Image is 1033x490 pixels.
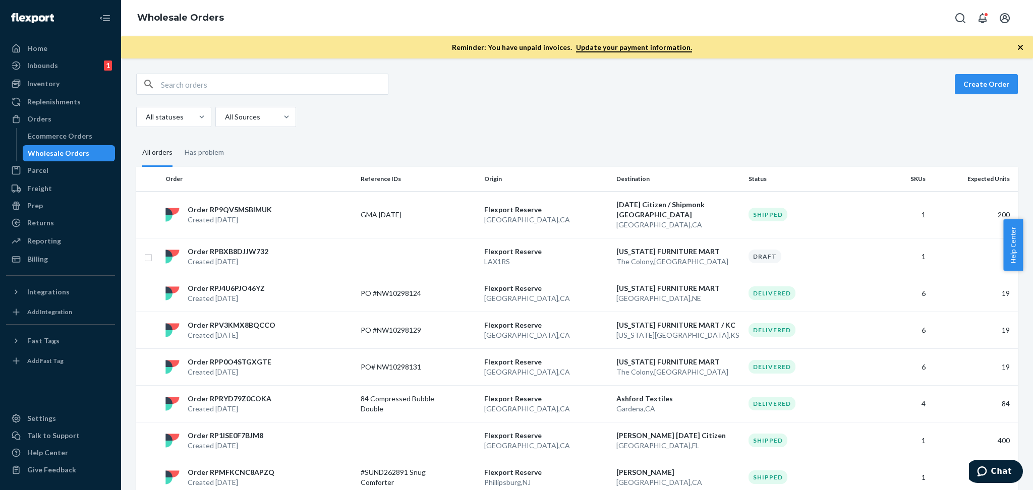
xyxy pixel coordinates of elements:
[188,215,272,225] p: Created [DATE]
[161,74,388,94] input: Search orders
[104,60,112,71] div: 1
[6,427,115,444] button: Talk to Support
[969,460,1023,485] iframe: Opens a widget where you can chat to one of our agents
[188,477,274,487] p: Created [DATE]
[484,441,608,451] p: [GEOGRAPHIC_DATA] , CA
[484,293,608,303] p: [GEOGRAPHIC_DATA] , CA
[616,283,740,293] p: [US_STATE] FURNITURE MART
[616,467,740,477] p: [PERSON_NAME]
[23,128,116,144] a: Ecommerce Orders
[930,275,1018,312] td: 19
[452,42,692,52] p: Reminder: You have unpaid invoices.
[1003,219,1023,271] span: Help Center
[27,254,48,264] div: Billing
[484,477,608,487] p: Phillipsburg , NJ
[868,238,930,275] td: 1
[930,191,1018,238] td: 200
[484,357,608,367] p: Flexport Reserve
[484,215,608,225] p: [GEOGRAPHIC_DATA] , CA
[27,79,60,89] div: Inventory
[6,445,115,461] a: Help Center
[480,167,612,191] th: Origin
[6,180,115,197] a: Freight
[930,312,1018,348] td: 19
[27,448,68,458] div: Help Center
[995,8,1015,28] button: Open account menu
[616,220,740,230] p: [GEOGRAPHIC_DATA] , CA
[749,286,795,300] div: Delivered
[142,139,173,167] div: All orders
[188,441,263,451] p: Created [DATE]
[6,40,115,56] a: Home
[27,218,54,228] div: Returns
[616,320,740,330] p: [US_STATE] FURNITURE MART / KC
[27,356,64,365] div: Add Fast Tag
[361,394,441,414] p: 84 Compressed Bubble Double
[484,404,608,414] p: [GEOGRAPHIC_DATA] , CA
[484,283,608,293] p: Flexport Reserve
[27,308,72,316] div: Add Integration
[188,293,265,303] p: Created [DATE]
[27,165,48,175] div: Parcel
[749,323,795,337] div: Delivered
[188,205,272,215] p: Order RP9QV5MSBIMUK
[6,111,115,127] a: Orders
[361,362,441,372] p: PO# NW10298131
[616,394,740,404] p: Ashford Textiles
[6,353,115,369] a: Add Fast Tag
[27,431,80,441] div: Talk to Support
[188,320,275,330] p: Order RPV3KMX8BQCCO
[484,247,608,257] p: Flexport Reserve
[930,385,1018,422] td: 84
[165,470,180,484] img: flexport logo
[576,43,692,52] a: Update your payment information.
[129,4,232,33] ol: breadcrumbs
[616,330,740,340] p: [US_STATE][GEOGRAPHIC_DATA] , KS
[165,360,180,374] img: flexport logo
[868,191,930,238] td: 1
[484,205,608,215] p: Flexport Reserve
[616,441,740,451] p: [GEOGRAPHIC_DATA] , FL
[27,97,81,107] div: Replenishments
[188,394,271,404] p: Order RPRYD79Z0COKA
[612,167,744,191] th: Destination
[6,198,115,214] a: Prep
[188,357,271,367] p: Order RPP0O4STGXGTE
[868,312,930,348] td: 6
[165,250,180,264] img: flexport logo
[165,434,180,448] img: flexport logo
[484,257,608,267] p: LAX1RS
[749,434,787,447] div: Shipped
[484,330,608,340] p: [GEOGRAPHIC_DATA] , CA
[27,413,56,423] div: Settings
[27,183,52,194] div: Freight
[6,57,115,74] a: Inbounds1
[744,167,868,191] th: Status
[6,251,115,267] a: Billing
[27,60,58,71] div: Inbounds
[188,257,268,267] p: Created [DATE]
[27,114,51,124] div: Orders
[972,8,993,28] button: Open notifications
[930,167,1018,191] th: Expected Units
[165,208,180,222] img: flexport logo
[616,257,740,267] p: The Colony , [GEOGRAPHIC_DATA]
[95,8,115,28] button: Close Navigation
[361,210,441,220] p: GMA October 2025
[616,247,740,257] p: [US_STATE] FURNITURE MART
[868,167,930,191] th: SKUs
[27,287,70,297] div: Integrations
[224,112,225,122] input: All Sources
[185,139,224,165] div: Has problem
[188,367,271,377] p: Created [DATE]
[28,131,92,141] div: Ecommerce Orders
[28,148,89,158] div: Wholesale Orders
[161,167,357,191] th: Order
[188,431,263,441] p: Order RP1ISE0F7BJM8
[145,112,146,122] input: All statuses
[6,162,115,178] a: Parcel
[6,410,115,426] a: Settings
[484,320,608,330] p: Flexport Reserve
[27,465,76,475] div: Give Feedback
[6,333,115,349] button: Fast Tags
